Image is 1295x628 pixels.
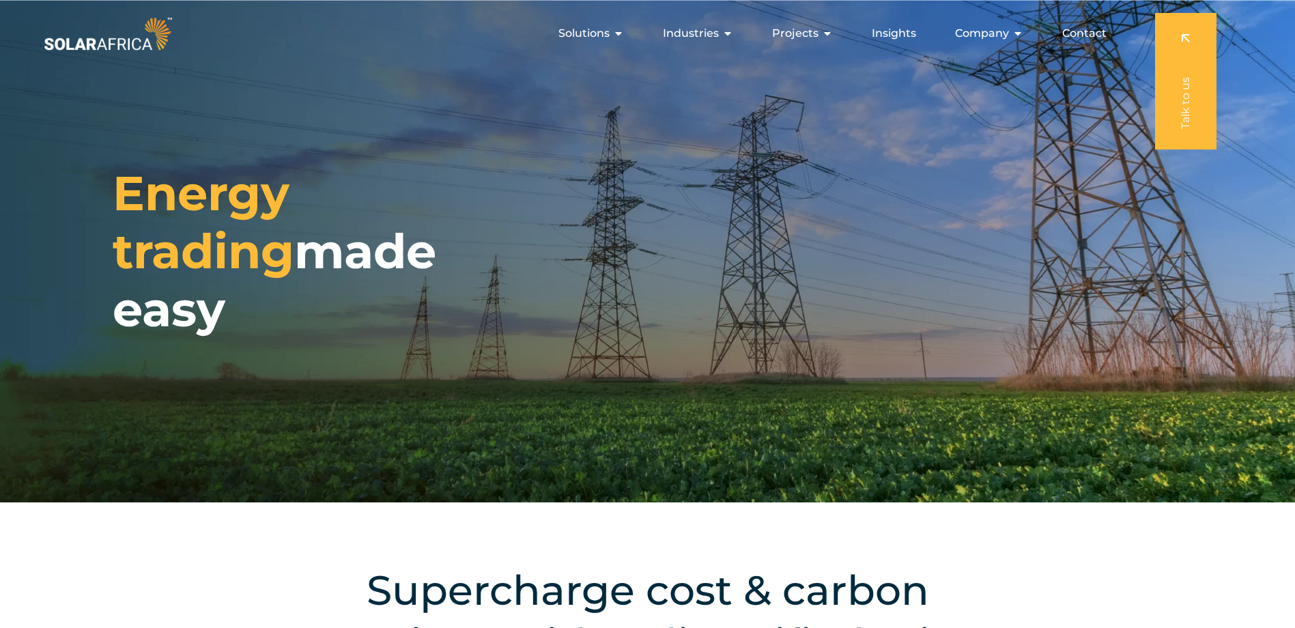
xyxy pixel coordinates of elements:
[558,25,610,42] span: Solutions
[663,25,719,42] span: Industries
[175,20,1118,47] div: Menu Toggle
[872,25,916,42] a: Insights
[772,25,819,42] span: Projects
[1062,25,1107,42] a: Contact
[113,164,294,281] span: Energy trading
[175,20,1118,47] nav: Menu
[955,25,1009,42] span: Company
[113,165,488,339] h1: made easy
